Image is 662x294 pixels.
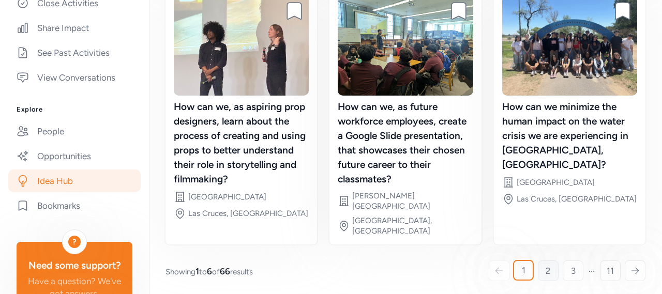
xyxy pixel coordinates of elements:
span: 11 [607,265,614,277]
span: 3 [571,265,576,277]
span: 1 [522,264,525,276]
div: How can we, as aspiring prop designers, learn about the process of creating and using props to be... [174,100,309,187]
div: [GEOGRAPHIC_DATA], [GEOGRAPHIC_DATA] [352,215,473,236]
h3: Explore [17,105,132,114]
div: ? [68,236,81,248]
a: Idea Hub [8,169,141,192]
a: 2 [538,260,559,281]
div: Las Cruces, [GEOGRAPHIC_DATA] [188,208,308,219]
a: 3 [563,260,583,281]
span: Showing to of results [165,265,253,277]
a: View Conversations [8,66,141,89]
div: Need some support? [25,258,124,273]
div: How can we, as future workforce employees, create a Google Slide presentation, that showcases the... [338,100,473,187]
span: 2 [546,265,551,277]
div: [GEOGRAPHIC_DATA] [517,177,595,188]
a: People [8,120,141,143]
div: Las Cruces, [GEOGRAPHIC_DATA] [517,194,637,204]
a: 11 [600,260,621,281]
span: 6 [207,266,212,276]
span: 1 [195,266,199,276]
span: 66 [220,266,230,276]
div: [PERSON_NAME][GEOGRAPHIC_DATA] [352,191,473,211]
a: Share Impact [8,17,141,39]
a: Opportunities [8,145,141,167]
div: [GEOGRAPHIC_DATA] [188,192,266,202]
a: Bookmarks [8,194,141,217]
div: How can we minimize the human impact on the water crisis we are experiencing in [GEOGRAPHIC_DATA]... [502,100,637,172]
a: See Past Activities [8,41,141,64]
